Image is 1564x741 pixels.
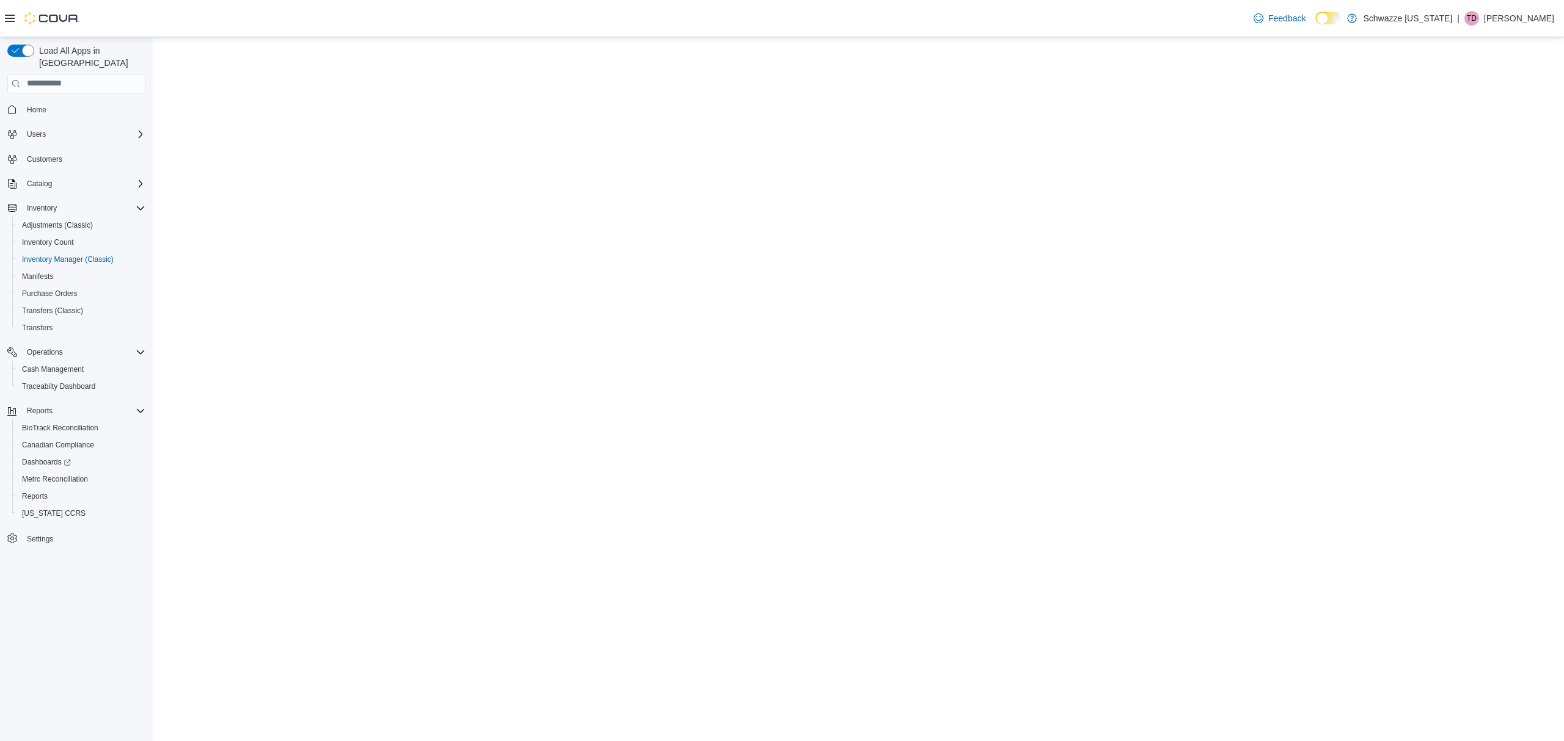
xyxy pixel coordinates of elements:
[22,127,51,142] button: Users
[22,272,53,281] span: Manifests
[22,220,93,230] span: Adjustments (Classic)
[2,150,150,168] button: Customers
[17,421,145,435] span: BioTrack Reconciliation
[22,255,114,264] span: Inventory Manager (Classic)
[1457,11,1460,26] p: |
[22,176,145,191] span: Catalog
[7,96,145,579] nav: Complex example
[22,532,58,546] a: Settings
[17,379,100,394] a: Traceabilty Dashboard
[17,489,145,504] span: Reports
[1484,11,1554,26] p: [PERSON_NAME]
[27,347,63,357] span: Operations
[12,251,150,268] button: Inventory Manager (Classic)
[27,129,46,139] span: Users
[1315,24,1316,25] span: Dark Mode
[17,269,145,284] span: Manifests
[22,345,68,360] button: Operations
[22,403,145,418] span: Reports
[17,455,145,469] span: Dashboards
[12,454,150,471] a: Dashboards
[2,101,150,118] button: Home
[1249,6,1310,31] a: Feedback
[17,252,119,267] a: Inventory Manager (Classic)
[12,436,150,454] button: Canadian Compliance
[2,529,150,547] button: Settings
[27,406,53,416] span: Reports
[17,421,103,435] a: BioTrack Reconciliation
[2,175,150,192] button: Catalog
[12,471,150,488] button: Metrc Reconciliation
[22,323,53,333] span: Transfers
[12,488,150,505] button: Reports
[17,438,145,452] span: Canadian Compliance
[2,402,150,419] button: Reports
[22,423,98,433] span: BioTrack Reconciliation
[22,530,145,546] span: Settings
[22,289,78,298] span: Purchase Orders
[1467,11,1477,26] span: TD
[22,151,145,167] span: Customers
[17,320,57,335] a: Transfers
[17,379,145,394] span: Traceabilty Dashboard
[2,344,150,361] button: Operations
[17,218,98,233] a: Adjustments (Classic)
[1315,12,1341,24] input: Dark Mode
[12,217,150,234] button: Adjustments (Classic)
[22,127,145,142] span: Users
[12,361,150,378] button: Cash Management
[17,269,58,284] a: Manifests
[17,286,82,301] a: Purchase Orders
[17,303,145,318] span: Transfers (Classic)
[22,103,51,117] a: Home
[22,440,94,450] span: Canadian Compliance
[1363,11,1452,26] p: Schwazze [US_STATE]
[17,472,145,486] span: Metrc Reconciliation
[27,179,52,189] span: Catalog
[22,176,57,191] button: Catalog
[17,235,79,250] a: Inventory Count
[22,152,67,167] a: Customers
[17,218,145,233] span: Adjustments (Classic)
[22,345,145,360] span: Operations
[22,364,84,374] span: Cash Management
[17,472,93,486] a: Metrc Reconciliation
[12,285,150,302] button: Purchase Orders
[1464,11,1479,26] div: Thomas Diperna
[22,201,62,215] button: Inventory
[17,506,145,521] span: Washington CCRS
[22,201,145,215] span: Inventory
[17,438,99,452] a: Canadian Compliance
[24,12,79,24] img: Cova
[12,319,150,336] button: Transfers
[17,455,76,469] a: Dashboards
[27,154,62,164] span: Customers
[1268,12,1306,24] span: Feedback
[27,534,53,544] span: Settings
[34,45,145,69] span: Load All Apps in [GEOGRAPHIC_DATA]
[22,457,71,467] span: Dashboards
[22,474,88,484] span: Metrc Reconciliation
[22,491,48,501] span: Reports
[12,302,150,319] button: Transfers (Classic)
[17,320,145,335] span: Transfers
[22,306,83,316] span: Transfers (Classic)
[12,419,150,436] button: BioTrack Reconciliation
[22,237,74,247] span: Inventory Count
[17,286,145,301] span: Purchase Orders
[2,200,150,217] button: Inventory
[12,268,150,285] button: Manifests
[22,508,86,518] span: [US_STATE] CCRS
[17,362,89,377] a: Cash Management
[17,252,145,267] span: Inventory Manager (Classic)
[22,381,95,391] span: Traceabilty Dashboard
[22,403,57,418] button: Reports
[17,489,53,504] a: Reports
[17,303,88,318] a: Transfers (Classic)
[17,235,145,250] span: Inventory Count
[12,234,150,251] button: Inventory Count
[17,506,90,521] a: [US_STATE] CCRS
[17,362,145,377] span: Cash Management
[12,378,150,395] button: Traceabilty Dashboard
[27,105,46,115] span: Home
